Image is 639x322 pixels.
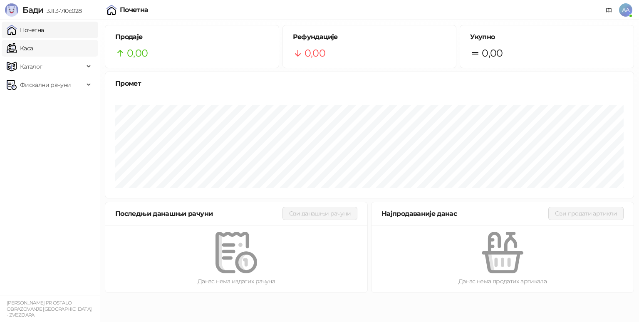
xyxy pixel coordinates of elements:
[22,5,43,15] span: Бади
[115,208,282,219] div: Последњи данашњи рачуни
[115,78,624,89] div: Промет
[602,3,616,17] a: Документација
[548,207,624,220] button: Сви продати артикли
[43,7,82,15] span: 3.11.3-710c028
[5,3,18,17] img: Logo
[119,277,354,286] div: Данас нема издатих рачуна
[7,300,92,318] small: [PERSON_NAME] PR OSTALO OBRAZOVANJE [GEOGRAPHIC_DATA] - ZVEZDARA
[470,32,624,42] h5: Укупно
[7,40,33,57] a: Каса
[7,22,44,38] a: Почетна
[619,3,632,17] span: AA
[282,207,357,220] button: Сви данашњи рачуни
[381,208,548,219] div: Најпродаваније данас
[20,77,71,93] span: Фискални рачуни
[305,45,325,61] span: 0,00
[20,58,42,75] span: Каталог
[120,7,149,13] div: Почетна
[293,32,446,42] h5: Рефундације
[385,277,620,286] div: Данас нема продатих артикала
[115,32,269,42] h5: Продаје
[482,45,503,61] span: 0,00
[127,45,148,61] span: 0,00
